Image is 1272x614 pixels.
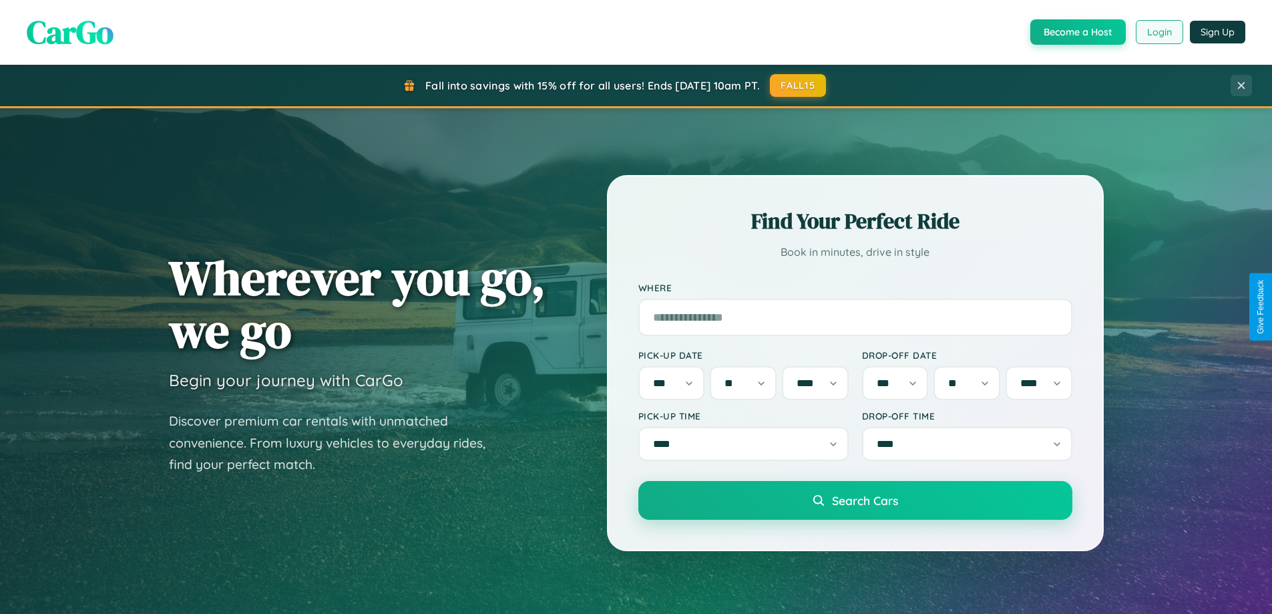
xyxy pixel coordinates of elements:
p: Discover premium car rentals with unmatched convenience. From luxury vehicles to everyday rides, ... [169,410,503,476]
button: Login [1136,20,1183,44]
label: Pick-up Time [638,410,849,422]
label: Drop-off Time [862,410,1072,422]
label: Drop-off Date [862,349,1072,361]
p: Book in minutes, drive in style [638,243,1072,262]
button: Become a Host [1030,19,1126,45]
button: Search Cars [638,481,1072,520]
h1: Wherever you go, we go [169,251,546,357]
h2: Find Your Perfect Ride [638,206,1072,236]
button: FALL15 [770,74,826,97]
label: Pick-up Date [638,349,849,361]
span: Search Cars [832,493,898,508]
label: Where [638,282,1072,293]
h3: Begin your journey with CarGo [169,370,403,390]
span: Fall into savings with 15% off for all users! Ends [DATE] 10am PT. [425,79,760,92]
button: Sign Up [1190,21,1245,43]
span: CarGo [27,10,114,54]
div: Give Feedback [1256,280,1265,334]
